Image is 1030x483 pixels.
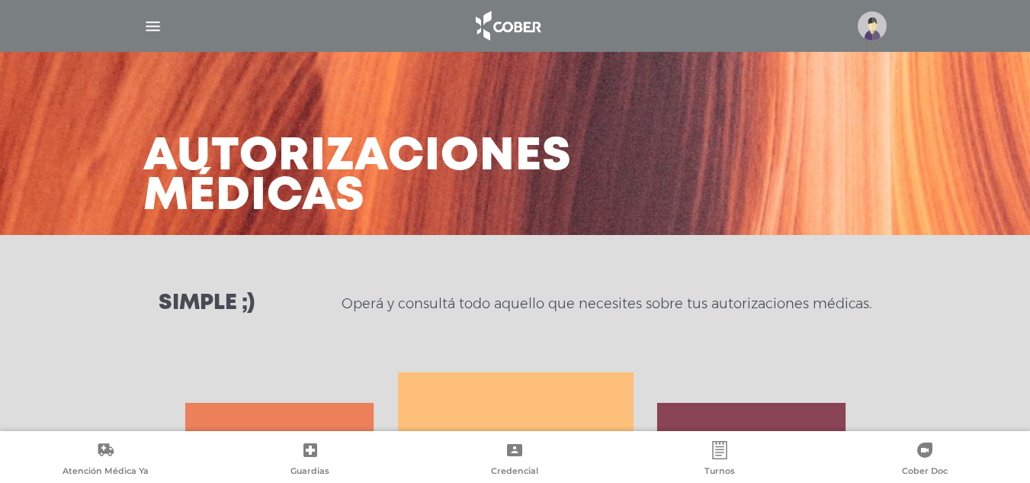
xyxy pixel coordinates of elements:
[290,465,329,479] span: Guardias
[143,17,162,36] img: Cober_menu-lines-white.svg
[3,441,208,480] a: Atención Médica Ya
[208,441,413,480] a: Guardias
[63,465,149,479] span: Atención Médica Ya
[342,295,871,313] p: Operá y consultá todo aquello que necesites sobre tus autorizaciones médicas.
[467,8,547,44] img: logo_cober_home-white.png
[412,441,618,480] a: Credencial
[618,441,823,480] a: Turnos
[491,465,538,479] span: Credencial
[143,137,572,217] h3: Autorizaciones médicas
[822,441,1027,480] a: Cober Doc
[858,11,887,40] img: profile-placeholder.svg
[159,293,255,314] h3: Simple ;)
[704,465,735,479] span: Turnos
[902,465,948,479] span: Cober Doc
